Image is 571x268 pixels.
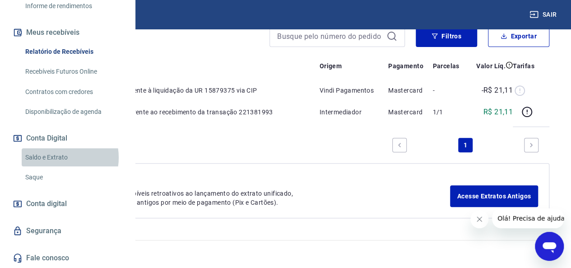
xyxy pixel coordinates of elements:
button: Conta Digital [11,128,124,148]
span: Conta digital [26,197,67,210]
p: Crédito referente ao recebimento da transação 221381993 [99,108,320,117]
p: Mastercard [388,86,432,95]
button: Filtros [416,25,477,47]
a: Disponibilização de agenda [22,103,124,121]
p: 2025 © [22,248,549,257]
iframe: Fechar mensagem [470,210,488,228]
p: Vindi Pagamentos [320,86,388,95]
p: Intermediador [320,108,388,117]
iframe: Botão para abrir a janela de mensagens [535,232,564,261]
button: Sair [528,6,560,23]
a: Previous page [392,138,407,152]
a: Recebíveis Futuros Online [22,62,124,81]
a: Next page [524,138,539,152]
a: Conta digital [11,194,124,214]
a: Contratos com credores [22,83,124,101]
a: Fale conosco [11,248,124,268]
p: Débito referente à liquidação da UR 15879375 via CIP [99,86,320,95]
button: Exportar [488,25,549,47]
p: Pagamento [388,61,423,71]
p: Mastercard [388,108,432,117]
a: Saldo e Extrato [22,148,124,167]
ul: Pagination [389,134,542,156]
span: Olá! Precisa de ajuda? [5,6,76,14]
button: Meus recebíveis [11,23,124,42]
p: 1/1 [432,108,466,117]
p: -R$ 21,11 [481,85,513,96]
p: R$ 21,11 [483,107,513,118]
p: Para ver lançamentos de recebíveis retroativos ao lançamento do extrato unificado, você pode aces... [45,189,450,207]
p: Parcelas [432,61,459,71]
a: Relatório de Recebíveis [22,42,124,61]
a: Acesse Extratos Antigos [450,185,538,207]
a: Page 1 is your current page [458,138,473,152]
a: Segurança [11,221,124,241]
p: Extratos Antigos [45,174,450,185]
a: Saque [22,168,124,187]
iframe: Mensagem da empresa [492,208,564,228]
p: Origem [320,61,342,71]
p: Valor Líq. [476,61,506,71]
p: - [432,86,466,95]
p: Tarifas [513,61,534,71]
input: Busque pelo número do pedido [277,29,383,43]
